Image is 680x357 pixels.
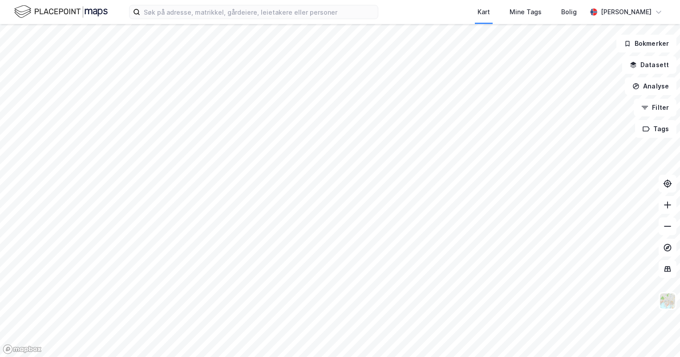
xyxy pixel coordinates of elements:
[14,4,108,20] img: logo.f888ab2527a4732fd821a326f86c7f29.svg
[140,5,378,19] input: Søk på adresse, matrikkel, gårdeiere, leietakere eller personer
[478,7,490,17] div: Kart
[510,7,542,17] div: Mine Tags
[561,7,577,17] div: Bolig
[601,7,652,17] div: [PERSON_NAME]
